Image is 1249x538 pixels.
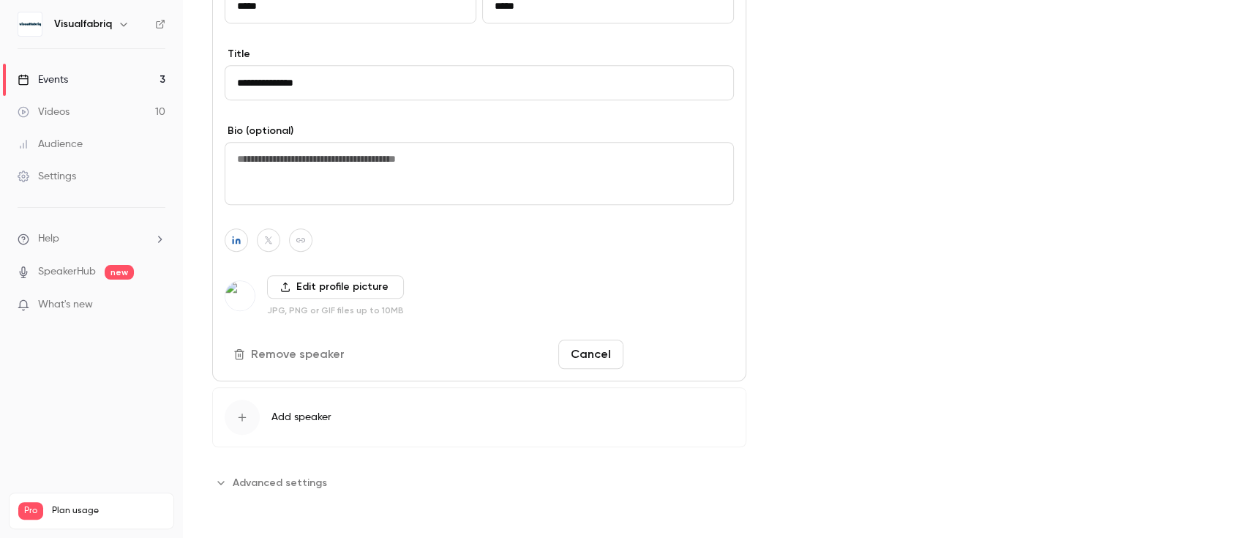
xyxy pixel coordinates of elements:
span: new [105,265,134,280]
div: Videos [18,105,70,119]
img: Visualfabriq [18,12,42,36]
h6: Visualfabriq [54,17,112,31]
div: Events [18,72,68,87]
a: SpeakerHub [38,264,96,280]
span: Help [38,231,59,247]
p: JPG, PNG or GIF files up to 10MB [267,305,404,316]
label: Title [225,47,734,61]
img: Vadym Kurko [225,281,255,310]
button: Add speaker [212,387,746,447]
button: Advanced settings [212,471,336,494]
section: Advanced settings [212,471,746,494]
span: Pro [18,502,43,520]
div: Audience [18,137,83,152]
span: Add speaker [271,410,331,425]
li: help-dropdown-opener [18,231,165,247]
div: Settings [18,169,76,184]
iframe: Noticeable Trigger [148,299,165,312]
label: Bio (optional) [225,124,734,138]
button: Cancel [558,340,623,369]
button: Remove speaker [225,340,356,369]
button: Save changes [629,340,734,369]
label: Edit profile picture [267,275,404,299]
span: Advanced settings [233,475,327,490]
span: Plan usage [52,505,165,517]
span: What's new [38,297,93,313]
